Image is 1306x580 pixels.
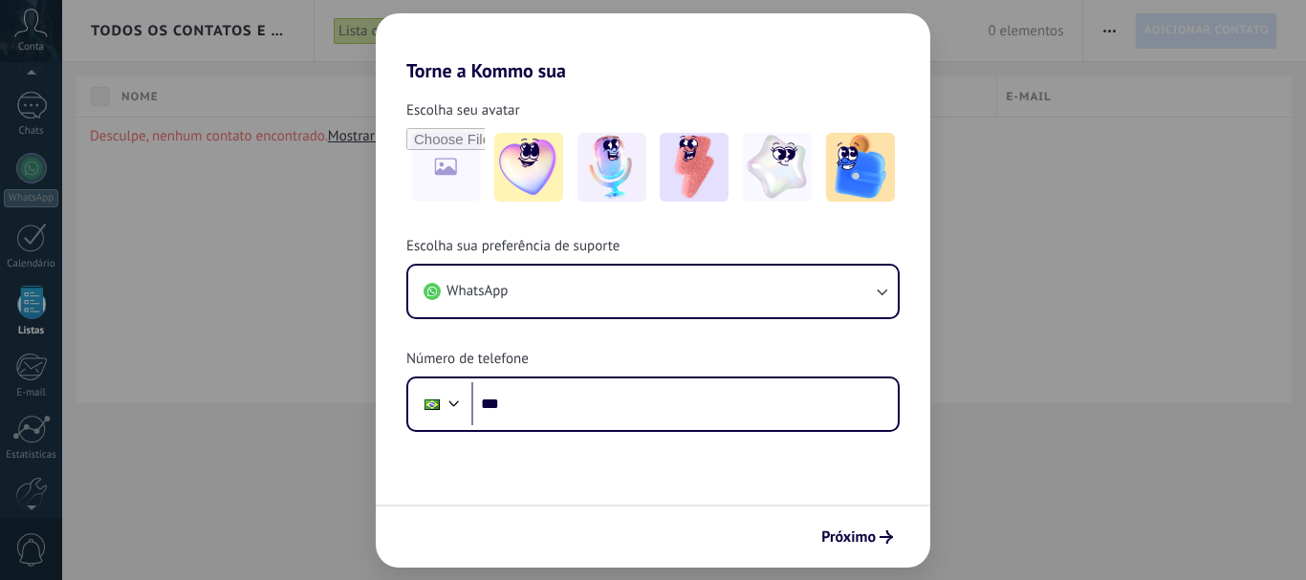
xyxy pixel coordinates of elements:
[743,133,812,202] img: -4.jpeg
[406,101,520,120] span: Escolha seu avatar
[406,237,620,256] span: Escolha sua preferência de suporte
[446,282,508,301] span: WhatsApp
[826,133,895,202] img: -5.jpeg
[577,133,646,202] img: -2.jpeg
[494,133,563,202] img: -1.jpeg
[414,384,450,424] div: Brazil: + 55
[821,530,876,544] span: Próximo
[376,13,930,82] h2: Torne a Kommo sua
[660,133,729,202] img: -3.jpeg
[813,521,902,553] button: Próximo
[406,350,529,369] span: Número de telefone
[408,266,898,317] button: WhatsApp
